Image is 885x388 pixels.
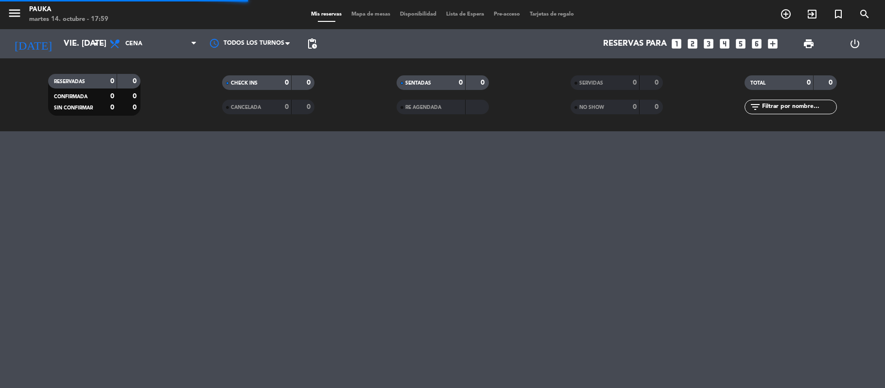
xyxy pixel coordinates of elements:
[829,79,834,86] strong: 0
[133,78,139,85] strong: 0
[405,81,431,86] span: SENTADAS
[749,101,761,113] i: filter_list
[459,79,463,86] strong: 0
[859,8,870,20] i: search
[441,12,489,17] span: Lista de Espera
[832,29,878,58] div: LOG OUT
[306,12,347,17] span: Mis reservas
[525,12,579,17] span: Tarjetas de regalo
[285,104,289,110] strong: 0
[405,105,441,110] span: RE AGENDADA
[481,79,486,86] strong: 0
[231,105,261,110] span: CANCELADA
[806,8,818,20] i: exit_to_app
[603,39,667,49] span: Reservas para
[90,38,102,50] i: arrow_drop_down
[306,38,318,50] span: pending_actions
[110,78,114,85] strong: 0
[231,81,258,86] span: CHECK INS
[133,93,139,100] strong: 0
[633,104,637,110] strong: 0
[761,102,836,112] input: Filtrar por nombre...
[133,104,139,111] strong: 0
[7,6,22,24] button: menu
[489,12,525,17] span: Pre-acceso
[54,106,93,110] span: SIN CONFIRMAR
[750,37,763,50] i: looks_6
[718,37,731,50] i: looks_4
[655,79,660,86] strong: 0
[307,104,312,110] strong: 0
[655,104,660,110] strong: 0
[395,12,441,17] span: Disponibilidad
[125,40,142,47] span: Cena
[7,6,22,20] i: menu
[686,37,699,50] i: looks_two
[579,81,603,86] span: SERVIDAS
[29,5,108,15] div: Pauka
[110,104,114,111] strong: 0
[849,38,861,50] i: power_settings_new
[803,38,815,50] span: print
[285,79,289,86] strong: 0
[780,8,792,20] i: add_circle_outline
[54,94,87,99] span: CONFIRMADA
[670,37,683,50] i: looks_one
[110,93,114,100] strong: 0
[633,79,637,86] strong: 0
[833,8,844,20] i: turned_in_not
[750,81,765,86] span: TOTAL
[734,37,747,50] i: looks_5
[807,79,811,86] strong: 0
[307,79,312,86] strong: 0
[7,33,59,54] i: [DATE]
[29,15,108,24] div: martes 14. octubre - 17:59
[766,37,779,50] i: add_box
[579,105,604,110] span: NO SHOW
[347,12,395,17] span: Mapa de mesas
[54,79,85,84] span: RESERVADAS
[702,37,715,50] i: looks_3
